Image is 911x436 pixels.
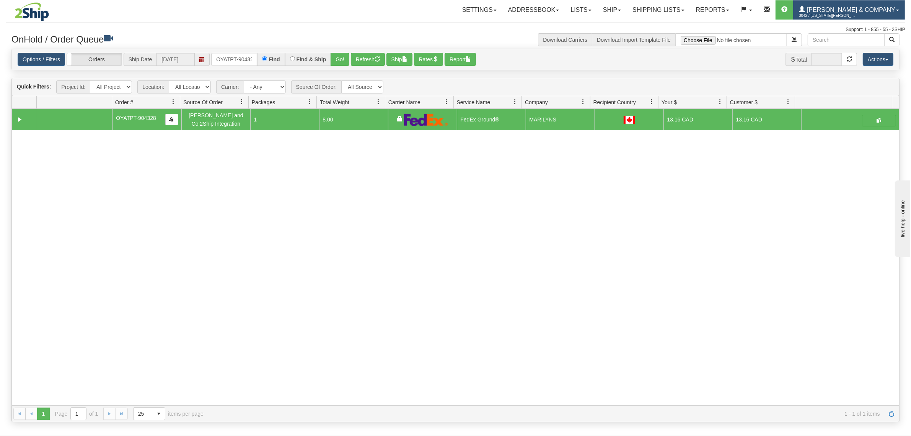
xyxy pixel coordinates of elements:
[597,0,627,20] a: Ship
[133,407,165,420] span: Page sizes drop down
[543,37,587,43] a: Download Carriers
[153,408,165,420] span: select
[627,0,690,20] a: Shipping lists
[138,410,148,418] span: 25
[645,95,658,108] a: Recipient Country filter column settings
[18,53,65,66] a: Options / Filters
[786,53,812,66] span: Total
[351,53,385,66] button: Refresh
[440,95,453,108] a: Carrier Name filter column settings
[730,98,758,106] span: Customer $
[593,98,636,106] span: Recipient Country
[254,116,257,123] span: 1
[457,109,526,130] td: FedEx Ground®
[863,53,893,66] button: Actions
[893,179,910,257] iframe: chat widget
[676,33,787,46] input: Import
[320,98,349,106] span: Total Weight
[597,37,671,43] a: Download Import Template File
[805,7,895,13] span: [PERSON_NAME] & Company
[6,26,905,33] div: Support: 1 - 855 - 55 - 2SHIP
[116,115,156,121] span: OYATPT-904328
[508,95,522,108] a: Service Name filter column settings
[71,408,86,420] input: Page 1
[885,408,898,420] a: Refresh
[6,2,58,21] img: logo3042.jpg
[211,53,257,66] input: Order #
[525,98,548,106] span: Company
[235,95,248,108] a: Source Of Order filter column settings
[714,95,727,108] a: Your $ filter column settings
[55,407,98,420] span: Page of 1
[502,0,565,20] a: Addressbook
[456,0,502,20] a: Settings
[782,95,795,108] a: Customer $ filter column settings
[577,95,590,108] a: Company filter column settings
[67,53,122,66] label: Orders
[331,53,349,66] button: Go!
[565,0,597,20] a: Lists
[15,115,24,125] a: Collapse
[862,115,896,126] button: Shipping Documents
[56,80,90,93] span: Project Id:
[6,7,71,12] div: live help - online
[216,80,244,93] span: Carrier:
[732,109,801,130] td: 13.16 CAD
[185,111,247,128] div: [PERSON_NAME] and Co 2Ship Integration
[183,98,223,106] span: Source Of Order
[414,53,443,66] button: Rates
[662,98,677,106] span: Your $
[884,33,900,46] button: Search
[303,95,316,108] a: Packages filter column settings
[167,95,180,108] a: Order # filter column settings
[214,411,880,417] span: 1 - 1 of 1 items
[624,116,635,124] img: CA
[12,78,899,96] div: grid toolbar
[252,98,275,106] span: Packages
[133,407,204,420] span: items per page
[388,98,420,106] span: Carrier Name
[165,114,178,125] button: Copy to clipboard
[269,57,280,62] label: Find
[663,109,732,130] td: 13.16 CAD
[372,95,385,108] a: Total Weight filter column settings
[404,113,448,126] img: FedEx
[291,80,342,93] span: Source Of Order:
[323,116,333,123] span: 8.00
[11,33,450,44] h3: OnHold / Order Queue
[445,53,476,66] button: Report
[808,33,885,46] input: Search
[386,53,412,66] button: Ship
[115,98,133,106] span: Order #
[799,12,856,20] span: 3042 / [US_STATE][PERSON_NAME]
[793,0,905,20] a: [PERSON_NAME] & Company 3042 / [US_STATE][PERSON_NAME]
[137,80,169,93] span: Location:
[37,408,49,420] span: Page 1
[457,98,491,106] span: Service Name
[526,109,595,130] td: MARILYNS
[17,83,51,90] label: Quick Filters:
[690,0,735,20] a: Reports
[124,53,156,66] span: Ship Date
[297,57,326,62] label: Find & Ship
